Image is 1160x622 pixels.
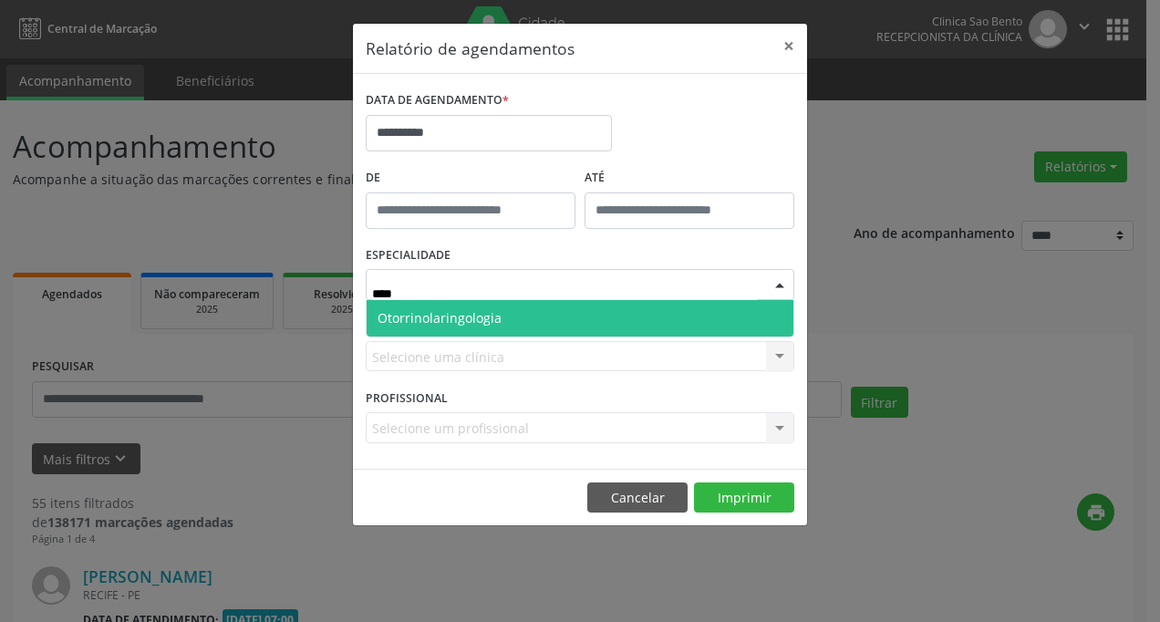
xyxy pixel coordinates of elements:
h5: Relatório de agendamentos [366,36,575,60]
label: ATÉ [585,164,794,192]
button: Imprimir [694,482,794,513]
button: Close [771,24,807,68]
label: DATA DE AGENDAMENTO [366,87,509,115]
label: PROFISSIONAL [366,384,448,412]
span: Otorrinolaringologia [378,309,502,327]
label: De [366,164,575,192]
button: Cancelar [587,482,688,513]
label: ESPECIALIDADE [366,242,451,270]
